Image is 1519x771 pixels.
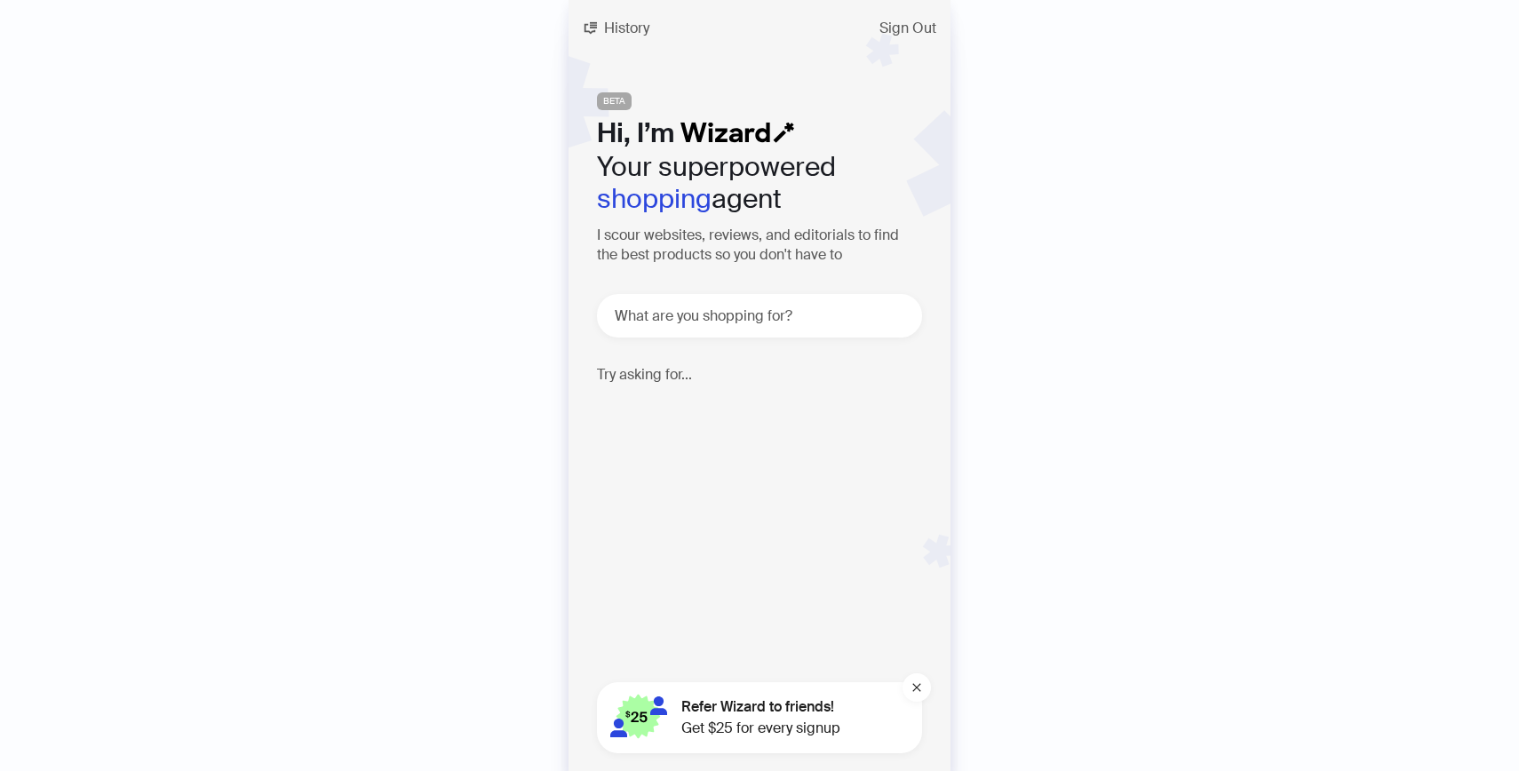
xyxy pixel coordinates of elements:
span: Get $25 for every signup [681,718,840,739]
button: History [569,14,664,43]
h3: I scour websites, reviews, and editorials to find the best products so you don't have to [597,226,922,266]
span: Sign Out [879,21,936,36]
p: Best shoe for long distance running 🏃‍♂️ [599,397,909,450]
span: BETA [597,92,632,110]
button: Sign Out [865,14,950,43]
span: History [604,21,649,36]
span: close [911,682,922,693]
h2: Your superpowered agent [597,151,922,215]
em: shopping [597,181,712,216]
span: Hi, I’m [597,115,674,150]
button: Refer Wizard to friends!Get $25 for every signup [597,682,922,753]
h4: Try asking for... [597,366,922,383]
span: Refer Wizard to friends! [681,696,840,718]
